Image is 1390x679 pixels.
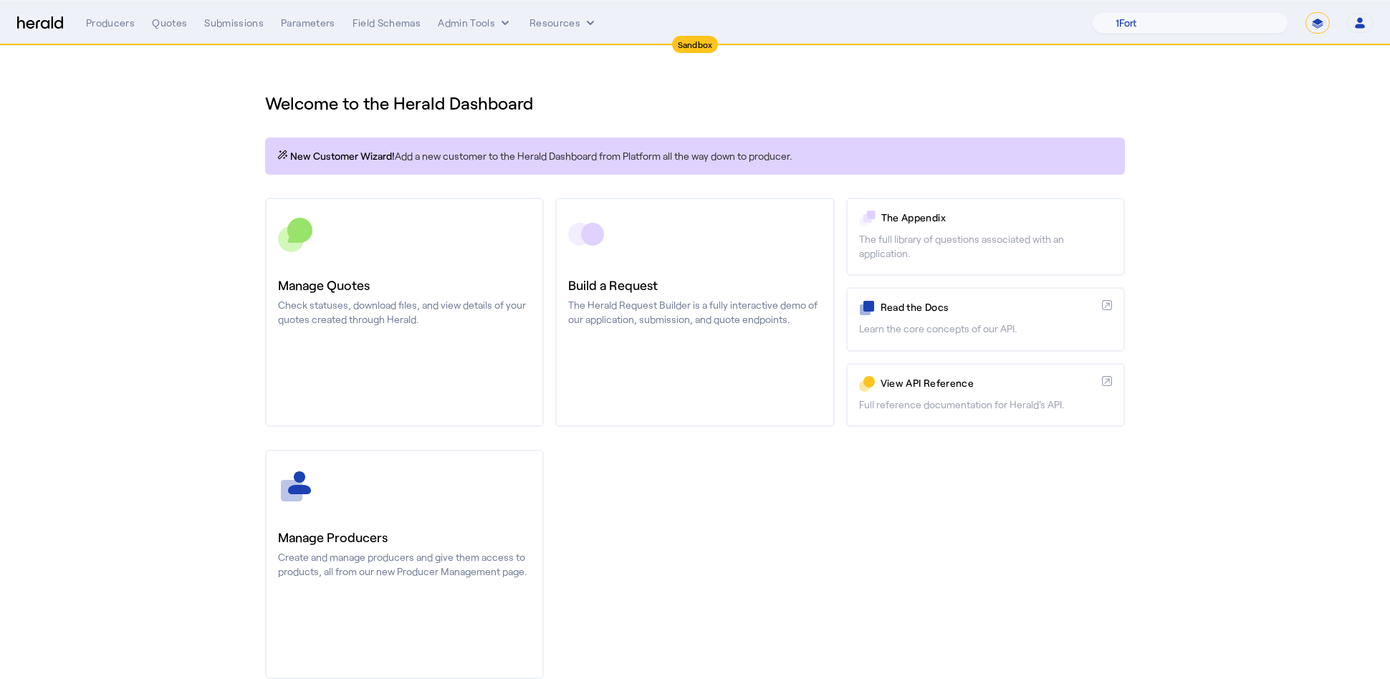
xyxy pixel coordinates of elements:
[281,16,335,30] div: Parameters
[290,149,395,163] span: New Customer Wizard!
[278,527,531,547] h3: Manage Producers
[846,198,1125,276] a: The AppendixThe full library of questions associated with an application.
[204,16,264,30] div: Submissions
[265,450,544,679] a: Manage ProducersCreate and manage producers and give them access to products, all from our new Pr...
[152,16,187,30] div: Quotes
[278,550,531,579] p: Create and manage producers and give them access to products, all from our new Producer Managemen...
[17,16,63,30] img: Herald Logo
[881,300,1096,314] p: Read the Docs
[859,232,1112,261] p: The full library of questions associated with an application.
[86,16,135,30] div: Producers
[881,376,1096,390] p: View API Reference
[438,16,512,30] button: internal dropdown menu
[278,298,531,327] p: Check statuses, download files, and view details of your quotes created through Herald.
[568,298,821,327] p: The Herald Request Builder is a fully interactive demo of our application, submission, and quote ...
[859,398,1112,412] p: Full reference documentation for Herald's API.
[859,322,1112,336] p: Learn the core concepts of our API.
[529,16,598,30] button: Resources dropdown menu
[277,149,1113,163] p: Add a new customer to the Herald Dashboard from Platform all the way down to producer.
[881,211,1112,225] p: The Appendix
[846,363,1125,427] a: View API ReferenceFull reference documentation for Herald's API.
[265,198,544,427] a: Manage QuotesCheck statuses, download files, and view details of your quotes created through Herald.
[555,198,834,427] a: Build a RequestThe Herald Request Builder is a fully interactive demo of our application, submiss...
[278,275,531,295] h3: Manage Quotes
[846,287,1125,351] a: Read the DocsLearn the core concepts of our API.
[265,92,1125,115] h1: Welcome to the Herald Dashboard
[568,275,821,295] h3: Build a Request
[353,16,421,30] div: Field Schemas
[672,36,719,53] div: Sandbox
